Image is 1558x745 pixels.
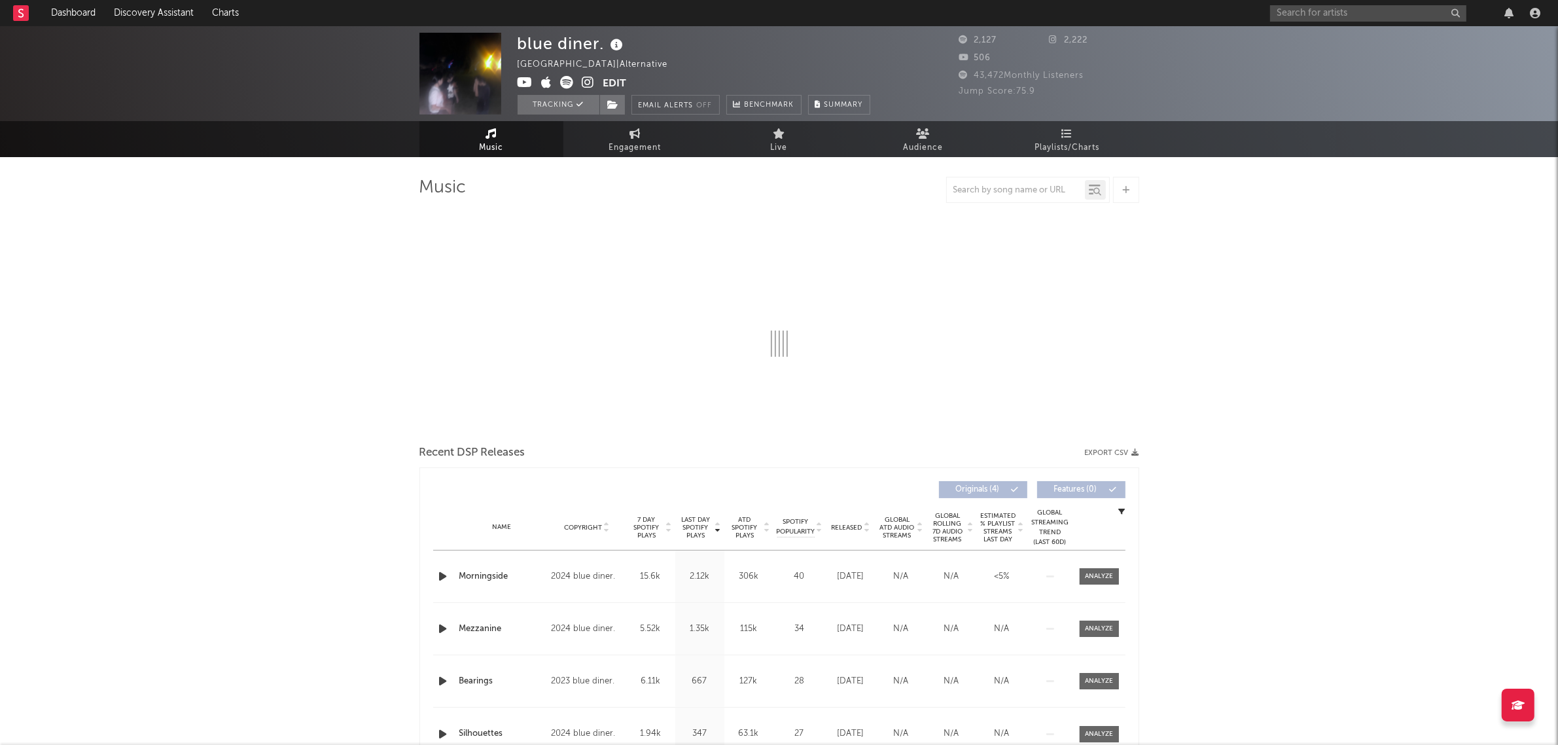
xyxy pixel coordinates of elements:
[629,516,664,539] span: 7 Day Spotify Plays
[1270,5,1466,22] input: Search for artists
[930,570,974,583] div: N/A
[745,98,794,113] span: Benchmark
[679,675,721,688] div: 667
[679,570,721,583] div: 2.12k
[459,570,545,583] a: Morningside
[551,726,622,742] div: 2024 blue diner.
[930,727,974,740] div: N/A
[959,87,1036,96] span: Jump Score: 75.9
[459,522,545,532] div: Name
[603,76,627,92] button: Edit
[903,140,943,156] span: Audience
[1037,481,1125,498] button: Features(0)
[980,512,1016,543] span: Estimated % Playlist Streams Last Day
[551,621,622,637] div: 2024 blue diner.
[679,516,713,539] span: Last Day Spotify Plays
[808,95,870,115] button: Summary
[629,623,672,636] div: 5.52k
[551,674,622,689] div: 2023 blue diner.
[947,486,1008,494] span: Originals ( 4 )
[459,623,545,636] a: Mezzanine
[419,121,563,157] a: Music
[959,54,991,62] span: 506
[564,524,602,532] span: Copyright
[777,623,823,636] div: 34
[679,623,721,636] div: 1.35k
[707,121,851,157] a: Live
[995,121,1139,157] a: Playlists/Charts
[777,570,823,583] div: 40
[631,95,720,115] button: Email AlertsOff
[518,33,627,54] div: blue diner.
[829,623,873,636] div: [DATE]
[459,675,545,688] a: Bearings
[879,727,923,740] div: N/A
[459,727,545,740] a: Silhouettes
[629,727,672,740] div: 1.94k
[851,121,995,157] a: Audience
[1046,486,1106,494] span: Features ( 0 )
[930,675,974,688] div: N/A
[728,675,770,688] div: 127k
[930,623,974,636] div: N/A
[551,569,622,585] div: 2024 blue diner.
[679,727,721,740] div: 347
[419,445,525,461] span: Recent DSP Releases
[930,512,966,543] span: Global Rolling 7D Audio Streams
[980,623,1024,636] div: N/A
[1035,140,1099,156] span: Playlists/Charts
[728,727,770,740] div: 63.1k
[777,727,823,740] div: 27
[829,570,873,583] div: [DATE]
[518,95,599,115] button: Tracking
[1085,449,1139,457] button: Export CSV
[728,570,770,583] div: 306k
[879,675,923,688] div: N/A
[829,727,873,740] div: [DATE]
[728,623,770,636] div: 115k
[832,524,862,532] span: Released
[980,570,1024,583] div: <5%
[479,140,503,156] span: Music
[980,675,1024,688] div: N/A
[980,727,1024,740] div: N/A
[609,140,662,156] span: Engagement
[777,675,823,688] div: 28
[1049,36,1088,45] span: 2,222
[728,516,762,539] span: ATD Spotify Plays
[959,71,1084,80] span: 43,472 Monthly Listeners
[939,481,1027,498] button: Originals(4)
[776,517,815,537] span: Spotify Popularity
[824,101,863,109] span: Summary
[726,95,802,115] a: Benchmark
[518,57,683,73] div: [GEOGRAPHIC_DATA] | Alternative
[959,36,997,45] span: 2,127
[829,675,873,688] div: [DATE]
[879,623,923,636] div: N/A
[629,675,672,688] div: 6.11k
[879,516,915,539] span: Global ATD Audio Streams
[629,570,672,583] div: 15.6k
[563,121,707,157] a: Engagement
[1031,508,1070,547] div: Global Streaming Trend (Last 60D)
[947,185,1085,196] input: Search by song name or URL
[771,140,788,156] span: Live
[697,102,713,109] em: Off
[879,570,923,583] div: N/A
